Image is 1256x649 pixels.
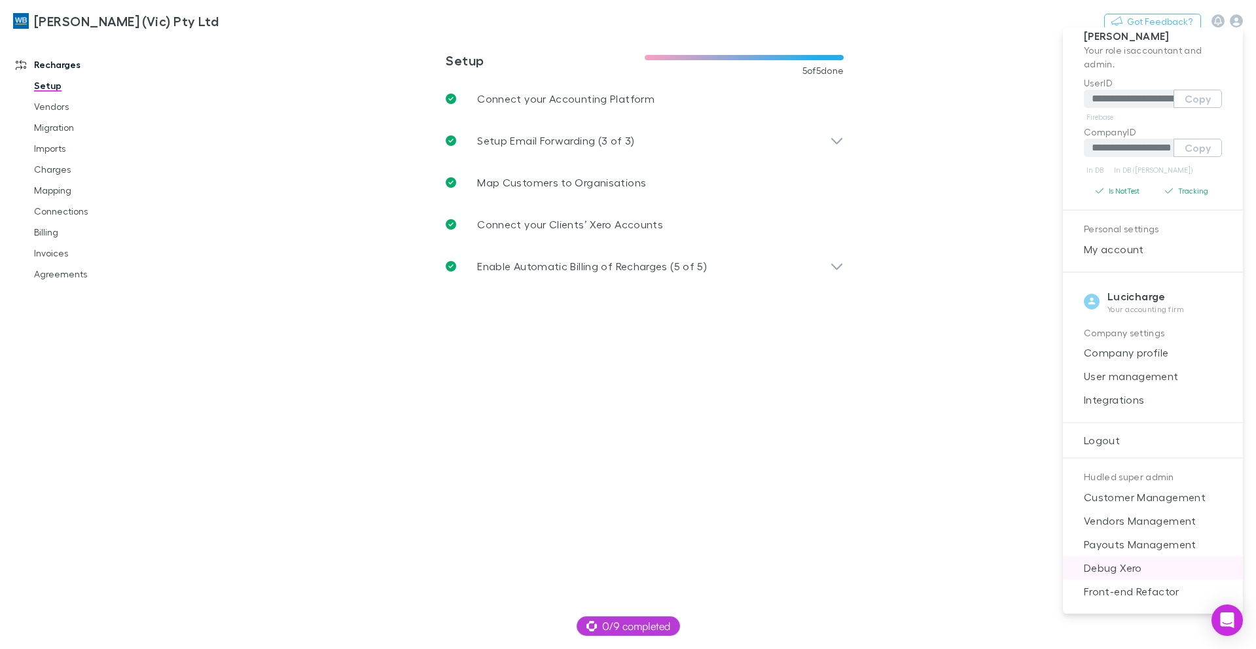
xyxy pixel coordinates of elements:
p: Company settings [1084,325,1222,342]
p: UserID [1084,76,1222,90]
p: Your role is accountant and admin . [1084,43,1222,71]
span: Vendors Management [1073,513,1232,529]
a: In DB ([PERSON_NAME]) [1111,162,1195,178]
span: Debug Xero [1073,560,1232,576]
span: Customer Management [1073,489,1232,505]
p: Hudled super admin [1084,469,1222,485]
span: Integrations [1073,392,1232,408]
button: Copy [1174,139,1222,157]
span: User management [1073,368,1232,384]
a: Firebase [1084,109,1116,125]
strong: Lucicharge [1107,290,1166,303]
div: Open Intercom Messenger [1211,605,1243,636]
button: Tracking [1153,183,1223,199]
span: Logout [1073,432,1232,448]
span: My account [1073,241,1232,257]
p: Personal settings [1084,221,1222,237]
p: [PERSON_NAME] [1084,29,1222,43]
span: Company profile [1073,345,1232,360]
p: Your accounting firm [1107,304,1185,315]
button: Copy [1174,90,1222,108]
a: In DB [1084,162,1106,178]
p: CompanyID [1084,125,1222,139]
span: Front-end Refactor [1073,584,1232,599]
button: Is NotTest [1084,183,1153,199]
span: Payouts Management [1073,536,1232,552]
